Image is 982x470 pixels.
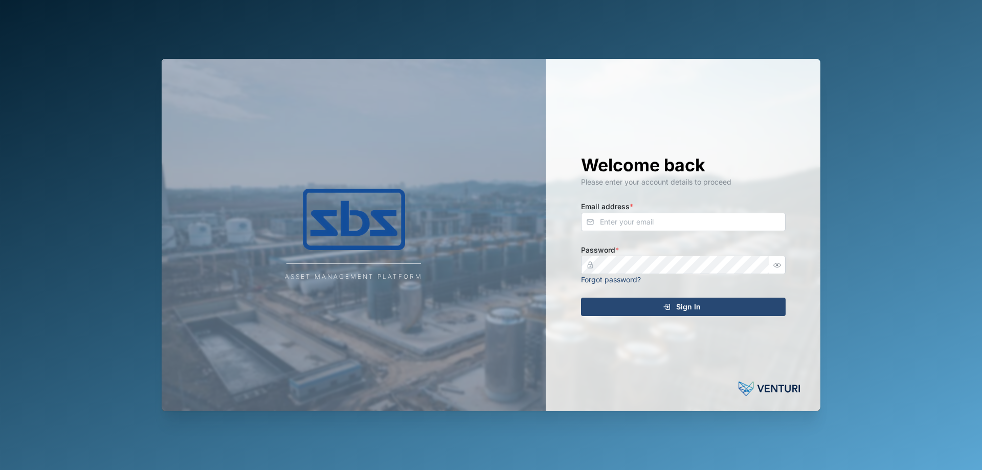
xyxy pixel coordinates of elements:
[252,189,456,250] img: Company Logo
[581,213,786,231] input: Enter your email
[581,154,786,176] h1: Welcome back
[581,201,633,212] label: Email address
[676,298,701,316] span: Sign In
[581,298,786,316] button: Sign In
[285,272,422,282] div: Asset Management Platform
[581,244,619,256] label: Password
[739,378,800,399] img: Powered by: Venturi
[581,176,786,188] div: Please enter your account details to proceed
[581,275,641,284] a: Forgot password?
